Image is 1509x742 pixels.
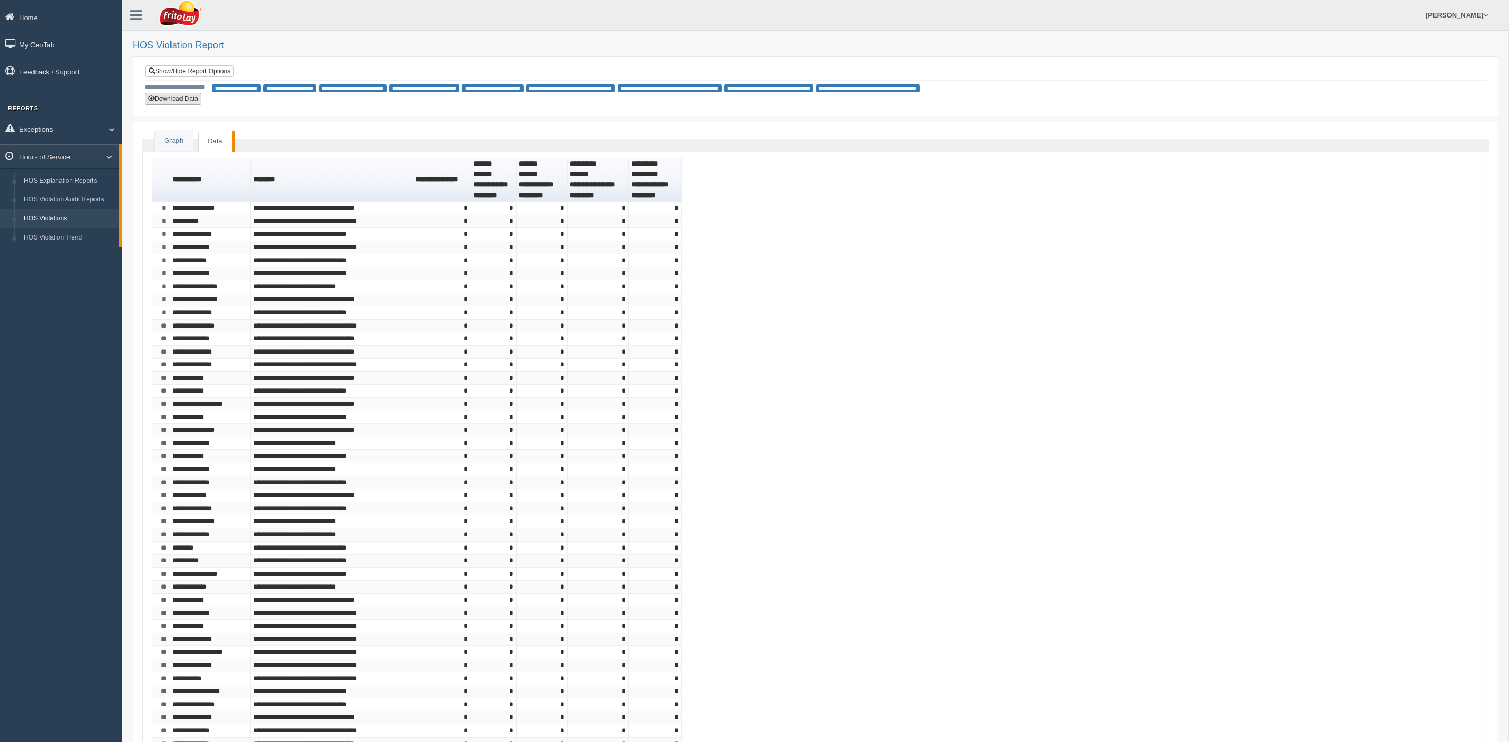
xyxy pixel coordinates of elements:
th: Sort column [629,158,682,202]
a: Graph [155,130,193,152]
a: HOS Violation Trend [19,228,119,248]
a: Show/Hide Report Options [145,65,234,77]
button: Download Data [145,93,201,105]
th: Sort column [251,158,413,202]
a: Data [198,131,232,152]
a: HOS Explanation Reports [19,172,119,191]
a: HOS Violation Audit Reports [19,190,119,209]
h2: HOS Violation Report [133,40,1498,51]
th: Sort column [169,158,251,202]
th: Sort column [517,158,568,202]
th: Sort column [413,158,471,202]
a: HOS Violations [19,209,119,228]
th: Sort column [568,158,629,202]
th: Sort column [470,158,516,202]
